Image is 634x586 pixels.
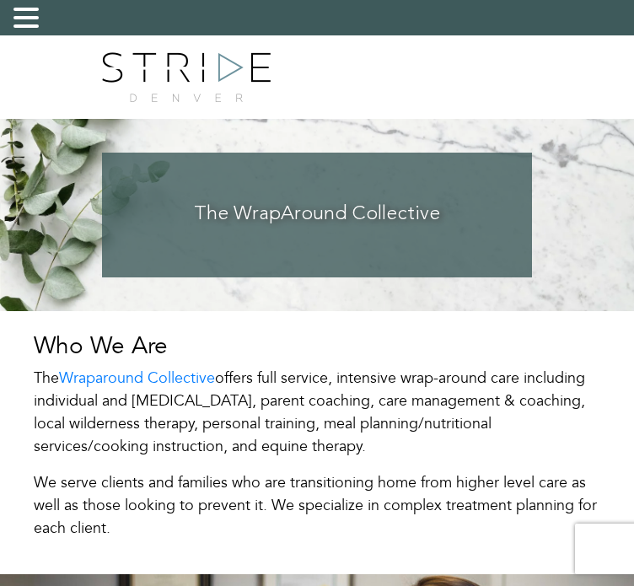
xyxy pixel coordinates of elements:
[34,471,600,540] p: We serve clients and families who are transitioning home from higher level care as well as those ...
[34,332,600,361] h3: Who We Are
[136,203,498,227] h3: The WrapAround Collective
[34,367,600,458] p: The offers full service, intensive wrap-around care including individual and [MEDICAL_DATA], pare...
[59,368,215,389] a: Wraparound Collective
[102,52,271,102] img: logo.png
